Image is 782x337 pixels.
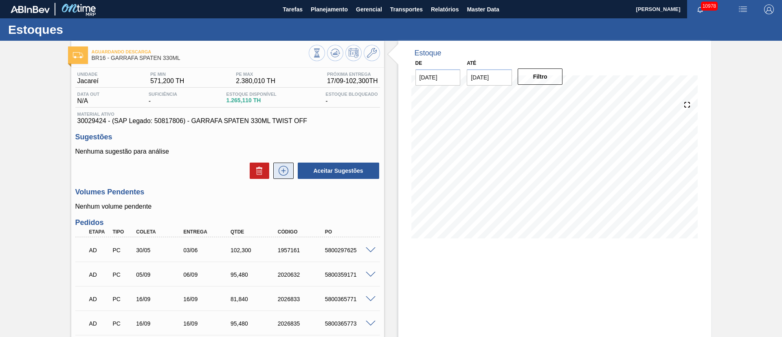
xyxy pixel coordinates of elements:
[226,92,277,97] span: Estoque Disponível
[147,92,179,105] div: -
[92,49,309,54] span: Aguardando Descarga
[228,320,281,327] div: 95,480
[276,296,329,302] div: 2026833
[283,4,303,14] span: Tarefas
[89,320,110,327] p: AD
[134,271,187,278] div: 05/09/2025
[390,4,423,14] span: Transportes
[134,320,187,327] div: 16/09/2025
[77,117,378,125] span: 30029424 - (SAP Legado: 50817806) - GARRAFA SPATEN 330ML TWIST OFF
[298,163,379,179] button: Aceitar Sugestões
[276,320,329,327] div: 2026835
[518,68,563,85] button: Filtro
[269,163,294,179] div: Nova sugestão
[276,247,329,253] div: 1957161
[75,133,380,141] h3: Sugestões
[87,315,112,333] div: Aguardando Descarga
[327,77,378,85] span: 17/09 - 102,300 TH
[246,163,269,179] div: Excluir Sugestões
[415,60,422,66] label: De
[77,77,99,85] span: Jacareí
[228,247,281,253] div: 102,300
[276,229,329,235] div: Código
[467,69,512,86] input: dd/mm/yyyy
[181,247,234,253] div: 03/06/2025
[87,229,112,235] div: Etapa
[738,4,748,14] img: userActions
[11,6,50,13] img: TNhmsLtSVTkK8tSr43FrP2fwEKptu5GPRR3wAAAABJRU5ErkJggg==
[701,2,718,11] span: 10978
[77,112,378,117] span: Material ativo
[73,52,83,58] img: Ícone
[87,266,112,284] div: Aguardando Descarga
[431,4,459,14] span: Relatórios
[181,320,234,327] div: 16/09/2025
[356,4,382,14] span: Gerencial
[75,148,380,155] p: Nenhuma sugestão para análise
[345,45,362,61] button: Programar Estoque
[323,296,376,302] div: 5800365771
[75,203,380,210] p: Nenhum volume pendente
[236,72,275,77] span: PE MAX
[327,72,378,77] span: Próxima Entrega
[134,247,187,253] div: 30/05/2025
[75,92,102,105] div: N/A
[89,271,110,278] p: AD
[110,271,135,278] div: Pedido de Compra
[309,45,325,61] button: Visão Geral dos Estoques
[687,4,713,15] button: Notificações
[467,4,499,14] span: Master Data
[87,241,112,259] div: Aguardando Descarga
[323,92,380,105] div: -
[134,296,187,302] div: 16/09/2025
[8,25,153,34] h1: Estoques
[415,69,461,86] input: dd/mm/yyyy
[110,229,135,235] div: Tipo
[181,229,234,235] div: Entrega
[294,162,380,180] div: Aceitar Sugestões
[77,92,100,97] span: Data out
[89,296,110,302] p: AD
[75,188,380,196] h3: Volumes Pendentes
[415,49,442,57] div: Estoque
[228,229,281,235] div: Qtde
[150,77,184,85] span: 571,200 TH
[276,271,329,278] div: 2020632
[92,55,309,61] span: BR16 - GARRAFA SPATEN 330ML
[110,247,135,253] div: Pedido de Compra
[89,247,110,253] p: AD
[764,4,774,14] img: Logout
[110,320,135,327] div: Pedido de Compra
[181,296,234,302] div: 16/09/2025
[467,60,476,66] label: Até
[228,296,281,302] div: 81,840
[110,296,135,302] div: Pedido de Compra
[87,290,112,308] div: Aguardando Descarga
[325,92,378,97] span: Estoque Bloqueado
[327,45,343,61] button: Atualizar Gráfico
[149,92,177,97] span: Suficiência
[323,229,376,235] div: PO
[75,218,380,227] h3: Pedidos
[323,271,376,278] div: 5800359171
[311,4,348,14] span: Planejamento
[236,77,275,85] span: 2.380,010 TH
[364,45,380,61] button: Ir ao Master Data / Geral
[134,229,187,235] div: Coleta
[226,97,277,104] span: 1.265,110 TH
[150,72,184,77] span: PE MIN
[77,72,99,77] span: Unidade
[323,320,376,327] div: 5800365773
[228,271,281,278] div: 95,480
[323,247,376,253] div: 5800297625
[181,271,234,278] div: 06/09/2025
